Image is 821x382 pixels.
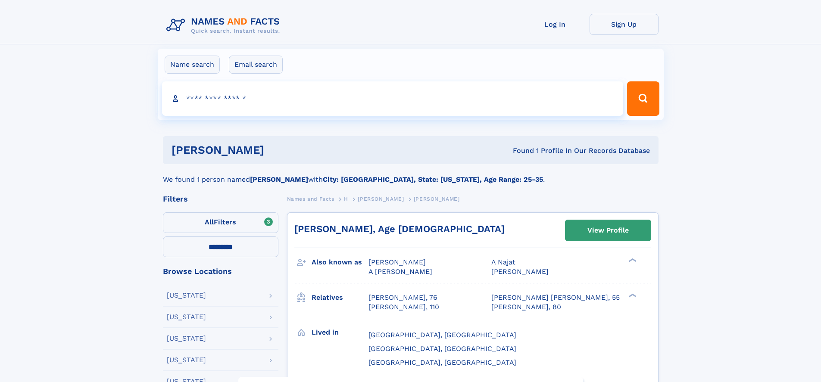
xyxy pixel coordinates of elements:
[491,267,549,276] span: [PERSON_NAME]
[344,193,348,204] a: H
[344,196,348,202] span: H
[368,331,516,339] span: [GEOGRAPHIC_DATA], [GEOGRAPHIC_DATA]
[491,293,620,302] a: [PERSON_NAME] [PERSON_NAME], 55
[358,196,404,202] span: [PERSON_NAME]
[163,14,287,37] img: Logo Names and Facts
[163,164,659,185] div: We found 1 person named with .
[312,325,368,340] h3: Lived in
[312,290,368,305] h3: Relatives
[294,224,505,234] a: [PERSON_NAME], Age [DEMOGRAPHIC_DATA]
[368,358,516,366] span: [GEOGRAPHIC_DATA], [GEOGRAPHIC_DATA]
[368,345,516,353] span: [GEOGRAPHIC_DATA], [GEOGRAPHIC_DATA]
[287,193,334,204] a: Names and Facts
[250,175,308,183] b: [PERSON_NAME]
[414,196,460,202] span: [PERSON_NAME]
[368,258,426,266] span: [PERSON_NAME]
[205,218,214,226] span: All
[358,193,404,204] a: [PERSON_NAME]
[163,267,278,275] div: Browse Locations
[167,314,206,320] div: [US_STATE]
[627,292,637,298] div: ❯
[162,81,624,116] input: search input
[491,258,515,266] span: A Najat
[627,81,659,116] button: Search Button
[229,56,283,74] label: Email search
[165,56,220,74] label: Name search
[491,302,561,312] a: [PERSON_NAME], 80
[587,221,629,240] div: View Profile
[163,212,278,233] label: Filters
[565,220,651,241] a: View Profile
[521,14,590,35] a: Log In
[627,258,637,263] div: ❯
[163,195,278,203] div: Filters
[590,14,659,35] a: Sign Up
[167,335,206,342] div: [US_STATE]
[368,302,439,312] a: [PERSON_NAME], 110
[368,293,437,302] a: [PERSON_NAME], 76
[323,175,543,183] b: City: [GEOGRAPHIC_DATA], State: [US_STATE], Age Range: 25-35
[172,145,389,155] h1: [PERSON_NAME]
[312,255,368,270] h3: Also known as
[167,292,206,299] div: [US_STATE]
[368,267,432,276] span: A [PERSON_NAME]
[167,357,206,363] div: [US_STATE]
[388,146,650,155] div: Found 1 Profile In Our Records Database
